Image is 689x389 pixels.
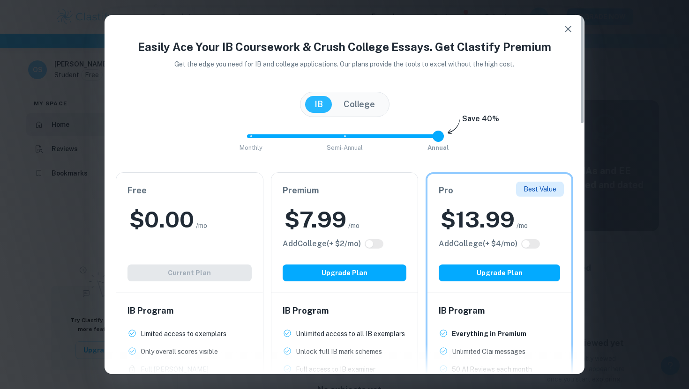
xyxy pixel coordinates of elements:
[348,220,359,231] span: /mo
[283,304,407,317] h6: IB Program
[162,59,528,69] p: Get the edge you need for IB and college applications. Our plans provide the tools to excel witho...
[441,205,515,235] h2: $ 13.99
[448,119,460,135] img: subscription-arrow.svg
[127,184,252,197] h6: Free
[127,304,252,317] h6: IB Program
[439,238,517,250] h6: Click to see all the additional College features.
[462,113,499,129] h6: Save 40%
[439,264,560,281] button: Upgrade Plan
[283,238,361,250] h6: Click to see all the additional College features.
[327,144,363,151] span: Semi-Annual
[305,96,332,113] button: IB
[196,220,207,231] span: /mo
[116,38,573,55] h4: Easily Ace Your IB Coursework & Crush College Essays. Get Clastify Premium
[240,144,262,151] span: Monthly
[334,96,384,113] button: College
[296,329,405,339] p: Unlimited access to all IB exemplars
[517,220,528,231] span: /mo
[283,184,407,197] h6: Premium
[439,304,560,317] h6: IB Program
[129,205,194,235] h2: $ 0.00
[452,329,526,339] p: Everything in Premium
[141,329,226,339] p: Limited access to exemplars
[283,264,407,281] button: Upgrade Plan
[285,205,346,235] h2: $ 7.99
[524,184,556,194] p: Best Value
[427,144,449,151] span: Annual
[439,184,560,197] h6: Pro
